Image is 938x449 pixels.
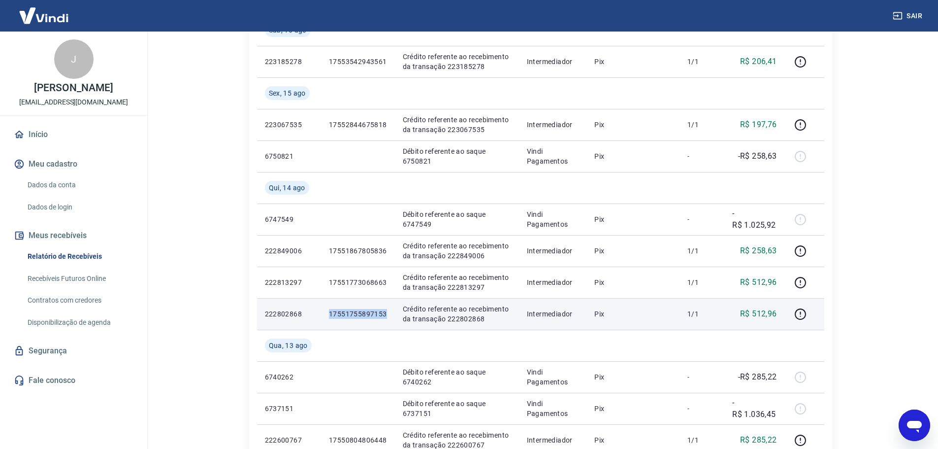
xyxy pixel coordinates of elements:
p: 17550804806448 [329,435,387,445]
p: 1/1 [687,57,716,67]
p: -R$ 1.025,92 [732,207,776,231]
span: Sex, 15 ago [269,88,306,98]
p: - [687,151,716,161]
p: Débito referente ao saque 6750821 [403,146,511,166]
p: 6737151 [265,404,313,414]
p: Débito referente ao saque 6740262 [403,367,511,387]
p: Crédito referente ao recebimento da transação 222802868 [403,304,511,324]
p: Vindi Pagamentos [527,146,579,166]
p: 1/1 [687,435,716,445]
p: 6747549 [265,214,313,224]
p: Pix [594,57,672,67]
p: - [687,404,716,414]
p: Crédito referente ao recebimento da transação 222849006 [403,241,511,261]
p: 17551867805836 [329,246,387,256]
p: Vindi Pagamentos [527,209,579,229]
p: Intermediador [527,435,579,445]
p: 1/1 [687,277,716,287]
p: - [687,214,716,224]
button: Sair [891,7,926,25]
p: Pix [594,309,672,319]
p: Pix [594,246,672,256]
p: Pix [594,435,672,445]
p: Débito referente ao saque 6737151 [403,399,511,418]
p: 17552844675818 [329,120,387,130]
p: R$ 512,96 [740,308,777,320]
p: Intermediador [527,309,579,319]
p: 222600767 [265,435,313,445]
p: Intermediador [527,57,579,67]
p: 222802868 [265,309,313,319]
a: Contratos com credores [24,290,135,311]
p: 222849006 [265,246,313,256]
p: 1/1 [687,120,716,130]
p: - [687,372,716,382]
p: 223185278 [265,57,313,67]
p: R$ 197,76 [740,119,777,131]
p: 6750821 [265,151,313,161]
iframe: Botão para abrir a janela de mensagens [899,410,930,441]
a: Recebíveis Futuros Online [24,269,135,289]
span: Qui, 14 ago [269,183,305,193]
p: R$ 206,41 [740,56,777,68]
p: 222813297 [265,277,313,287]
p: Pix [594,404,672,414]
p: Intermediador [527,277,579,287]
p: Crédito referente ao recebimento da transação 223067535 [403,115,511,135]
p: 17551773068663 [329,277,387,287]
p: -R$ 1.036,45 [732,397,776,420]
p: Vindi Pagamentos [527,367,579,387]
p: 6740262 [265,372,313,382]
a: Relatório de Recebíveis [24,246,135,267]
button: Meu cadastro [12,153,135,175]
a: Segurança [12,340,135,362]
a: Início [12,124,135,145]
span: Qua, 13 ago [269,341,308,350]
a: Dados de login [24,197,135,217]
p: Pix [594,277,672,287]
p: Pix [594,120,672,130]
button: Meus recebíveis [12,225,135,246]
p: Intermediador [527,246,579,256]
p: -R$ 285,22 [738,371,777,383]
p: [PERSON_NAME] [34,83,113,93]
p: [EMAIL_ADDRESS][DOMAIN_NAME] [19,97,128,107]
p: R$ 258,63 [740,245,777,257]
a: Disponibilização de agenda [24,312,135,333]
p: Pix [594,151,672,161]
a: Dados da conta [24,175,135,195]
a: Fale conosco [12,370,135,391]
p: Intermediador [527,120,579,130]
div: J [54,39,94,79]
p: Vindi Pagamentos [527,399,579,418]
p: R$ 512,96 [740,276,777,288]
p: Débito referente ao saque 6747549 [403,209,511,229]
p: 17551755897153 [329,309,387,319]
p: Crédito referente ao recebimento da transação 222813297 [403,273,511,292]
p: Pix [594,214,672,224]
p: 1/1 [687,309,716,319]
p: Pix [594,372,672,382]
p: Crédito referente ao recebimento da transação 223185278 [403,52,511,71]
p: 223067535 [265,120,313,130]
p: 1/1 [687,246,716,256]
p: 17553542943561 [329,57,387,67]
img: Vindi [12,0,76,31]
p: -R$ 258,63 [738,150,777,162]
p: R$ 285,22 [740,434,777,446]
